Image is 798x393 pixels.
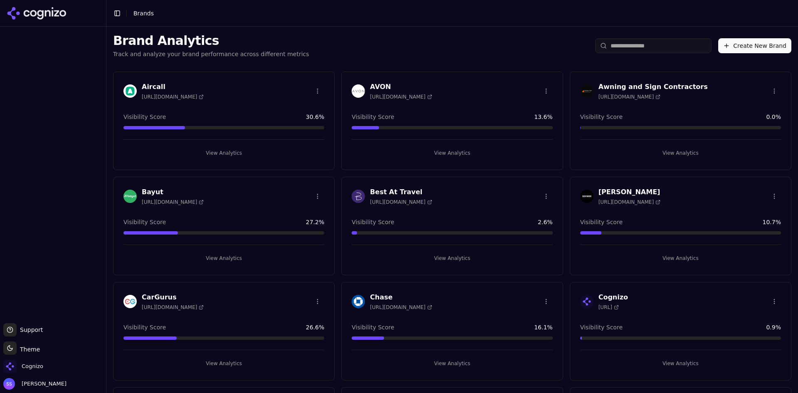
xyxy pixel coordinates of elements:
span: 13.6 % [534,113,552,121]
img: Cognizo [3,360,17,373]
h3: AVON [370,82,432,92]
span: [URL][DOMAIN_NAME] [142,94,204,100]
button: View Analytics [123,252,324,265]
button: View Analytics [580,146,781,160]
span: [URL][DOMAIN_NAME] [370,94,432,100]
img: Best At Travel [352,190,365,203]
img: Awning and Sign Contractors [580,84,594,98]
span: Visibility Score [352,218,394,226]
button: View Analytics [352,146,552,160]
img: Chase [352,295,365,308]
span: Visibility Score [580,323,623,331]
span: [PERSON_NAME] [18,380,66,388]
span: 10.7 % [763,218,781,226]
button: View Analytics [580,252,781,265]
h3: Bayut [142,187,204,197]
h3: Awning and Sign Contractors [598,82,708,92]
span: Visibility Score [580,218,623,226]
span: Visibility Score [123,113,166,121]
img: Cognizo [580,295,594,308]
p: Track and analyze your brand performance across different metrics [113,50,309,58]
span: [URL][DOMAIN_NAME] [598,94,660,100]
button: View Analytics [123,146,324,160]
h3: Aircall [142,82,204,92]
span: Visibility Score [123,218,166,226]
span: Visibility Score [352,323,394,331]
span: [URL][DOMAIN_NAME] [370,304,432,311]
h1: Brand Analytics [113,33,309,48]
button: View Analytics [123,357,324,370]
span: [URL][DOMAIN_NAME] [142,199,204,205]
span: Visibility Score [352,113,394,121]
nav: breadcrumb [133,9,775,17]
span: [URL] [598,304,619,311]
span: Theme [17,346,40,353]
span: Support [17,326,43,334]
img: Aircall [123,84,137,98]
span: 0.9 % [766,323,781,331]
span: Visibility Score [123,323,166,331]
span: 0.0 % [766,113,781,121]
button: Create New Brand [718,38,791,53]
img: Buck Mason [580,190,594,203]
h3: CarGurus [142,292,204,302]
span: Cognizo [22,363,43,370]
span: 30.6 % [306,113,324,121]
span: [URL][DOMAIN_NAME] [142,304,204,311]
span: Visibility Score [580,113,623,121]
h3: [PERSON_NAME] [598,187,660,197]
button: Open organization switcher [3,360,43,373]
h3: Chase [370,292,432,302]
h3: Best At Travel [370,187,432,197]
span: 27.2 % [306,218,324,226]
button: View Analytics [352,252,552,265]
img: Salih Sağdilek [3,378,15,390]
span: 16.1 % [534,323,552,331]
button: Open user button [3,378,66,390]
span: [URL][DOMAIN_NAME] [598,199,660,205]
span: Brands [133,10,154,17]
span: 2.6 % [538,218,553,226]
button: View Analytics [580,357,781,370]
span: [URL][DOMAIN_NAME] [370,199,432,205]
button: View Analytics [352,357,552,370]
img: Bayut [123,190,137,203]
span: 26.6 % [306,323,324,331]
h3: Cognizo [598,292,628,302]
img: CarGurus [123,295,137,308]
img: AVON [352,84,365,98]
